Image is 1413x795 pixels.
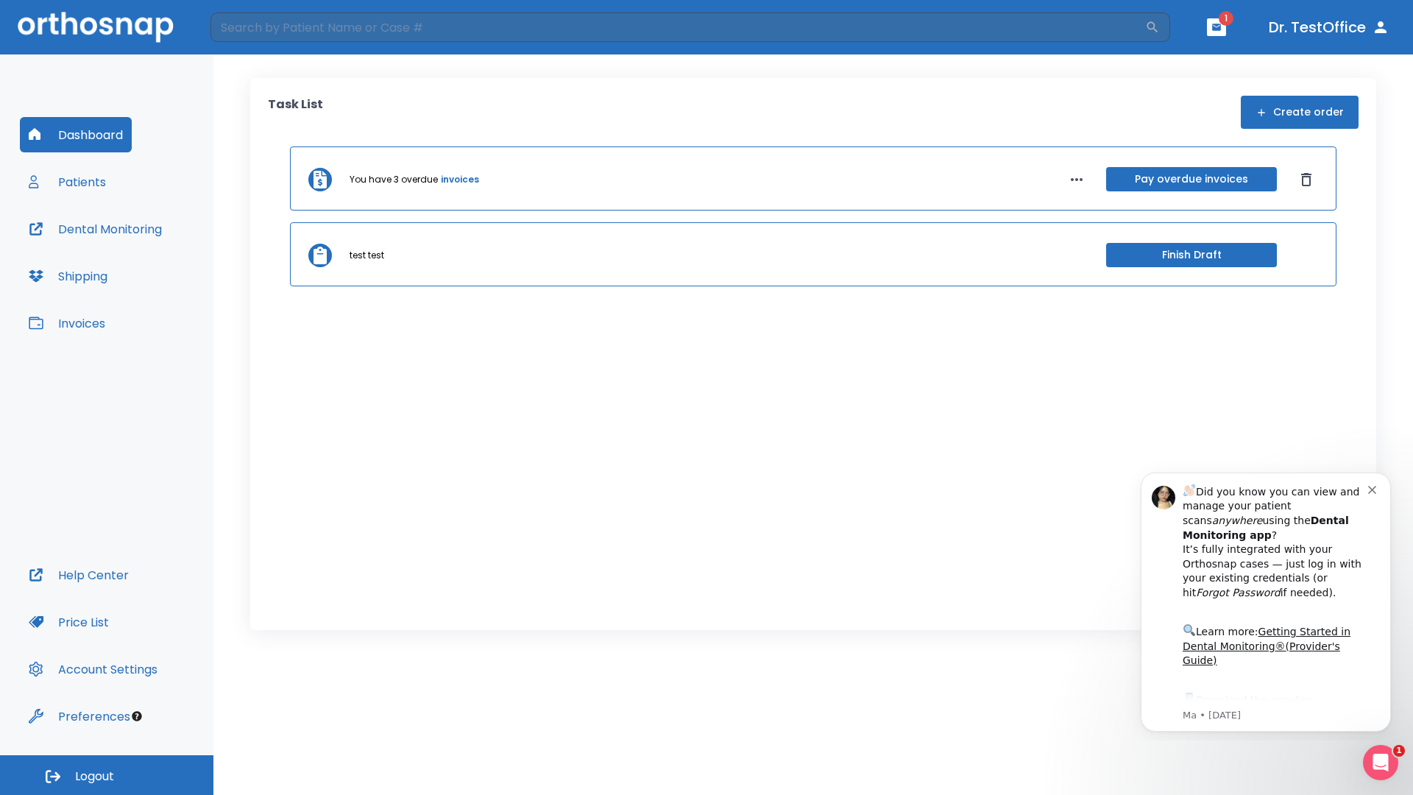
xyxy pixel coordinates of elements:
[268,96,323,129] p: Task List
[64,231,249,306] div: Download the app: | ​ Let us know if you need help getting started!
[1219,11,1233,26] span: 1
[1363,745,1398,780] iframe: Intercom live chat
[20,305,114,341] button: Invoices
[1295,168,1318,191] button: Dismiss
[1106,167,1277,191] button: Pay overdue invoices
[1119,459,1413,741] iframe: Intercom notifications message
[1263,14,1395,40] button: Dr. TestOffice
[1106,243,1277,267] button: Finish Draft
[64,250,249,263] p: Message from Ma, sent 7w ago
[64,235,195,261] a: App Store
[1241,96,1359,129] button: Create order
[20,651,166,687] button: Account Settings
[18,12,174,42] img: Orthosnap
[210,13,1145,42] input: Search by Patient Name or Case #
[20,557,138,593] button: Help Center
[20,164,115,199] button: Patients
[350,249,384,262] p: test test
[350,173,438,186] p: You have 3 overdue
[441,173,479,186] a: invoices
[20,117,132,152] button: Dashboard
[1393,745,1405,757] span: 1
[130,710,144,723] div: Tooltip anchor
[20,211,171,247] button: Dental Monitoring
[249,23,261,35] button: Dismiss notification
[75,768,114,785] span: Logout
[20,258,116,294] button: Shipping
[20,604,118,640] button: Price List
[20,699,139,734] button: Preferences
